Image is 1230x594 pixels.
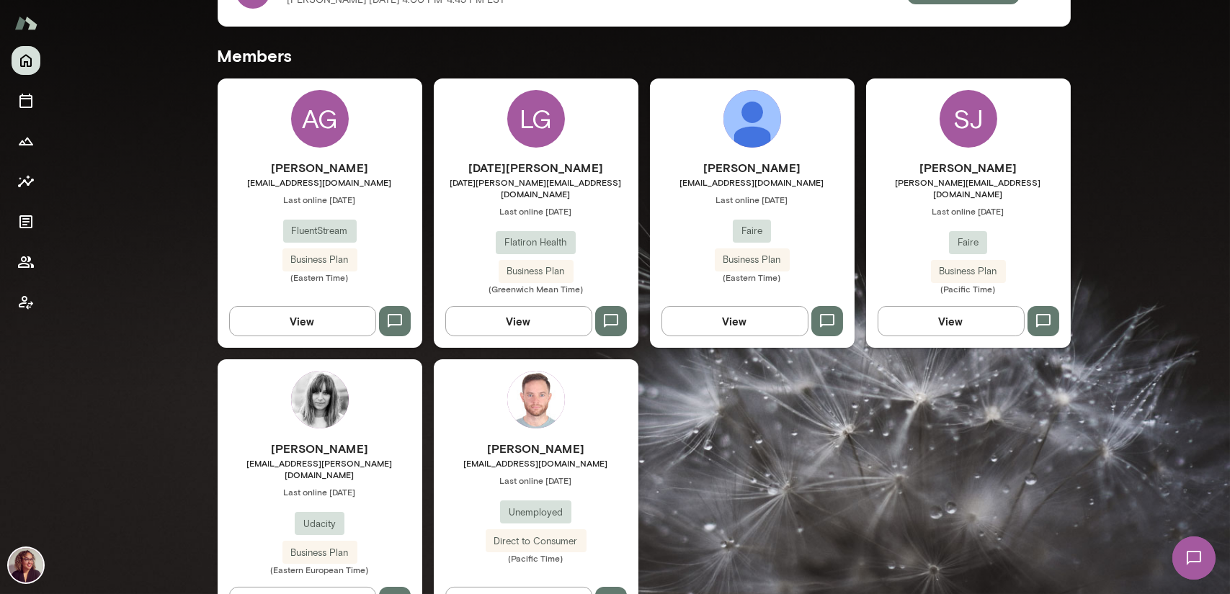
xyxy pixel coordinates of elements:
span: Business Plan [282,546,357,560]
span: Business Plan [931,264,1006,279]
span: Faire [949,235,987,250]
button: View [445,306,592,336]
span: (Pacific Time) [866,283,1071,294]
div: LG [507,90,565,148]
h6: [PERSON_NAME] [218,159,422,176]
button: View [878,306,1025,336]
h6: [PERSON_NAME] [434,440,638,457]
span: [DATE][PERSON_NAME][EMAIL_ADDRESS][DOMAIN_NAME] [434,176,638,199]
img: Safaa Khairalla [9,548,43,582]
span: Direct to Consumer [486,534,587,549]
span: FluentStream [283,224,357,238]
span: Business Plan [715,253,790,267]
button: View [661,306,808,336]
button: Sessions [12,86,40,115]
button: Growth Plan [12,127,40,156]
span: [EMAIL_ADDRESS][PERSON_NAME][DOMAIN_NAME] [218,457,422,480]
button: Insights [12,167,40,196]
span: [EMAIL_ADDRESS][DOMAIN_NAME] [434,457,638,469]
span: Last online [DATE] [434,205,638,217]
span: Flatiron Health [496,235,576,250]
span: (Eastern European Time) [218,564,422,575]
span: Faire [733,224,771,238]
div: AG [291,90,349,148]
span: Last online [DATE] [218,194,422,205]
h6: [PERSON_NAME] [650,159,855,176]
span: Last online [DATE] [434,474,638,486]
span: [EMAIL_ADDRESS][DOMAIN_NAME] [218,176,422,188]
span: Business Plan [282,253,357,267]
span: (Eastern Time) [218,271,422,283]
img: Ling Zeng [723,90,781,148]
button: Documents [12,207,40,236]
span: (Greenwich Mean Time) [434,283,638,294]
span: [EMAIL_ADDRESS][DOMAIN_NAME] [650,176,855,188]
span: (Pacific Time) [434,552,638,564]
span: Last online [DATE] [218,486,422,498]
img: Tomas Guevara [507,371,565,428]
span: Last online [DATE] [866,205,1071,217]
span: [PERSON_NAME][EMAIL_ADDRESS][DOMAIN_NAME] [866,176,1071,199]
div: SJ [940,90,997,148]
h6: [DATE][PERSON_NAME] [434,159,638,176]
button: Client app [12,288,40,317]
span: Business Plan [499,264,574,279]
span: Unemployed [500,505,571,520]
h6: [PERSON_NAME] [218,440,422,457]
h6: [PERSON_NAME] [866,159,1071,176]
img: Mento [14,9,37,37]
span: Last online [DATE] [650,194,855,205]
button: Members [12,248,40,276]
img: Yasmine Nassar [291,371,349,428]
button: View [229,306,376,336]
span: Udacity [295,517,344,531]
button: Home [12,46,40,75]
h5: Members [218,44,1071,67]
span: (Eastern Time) [650,271,855,283]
